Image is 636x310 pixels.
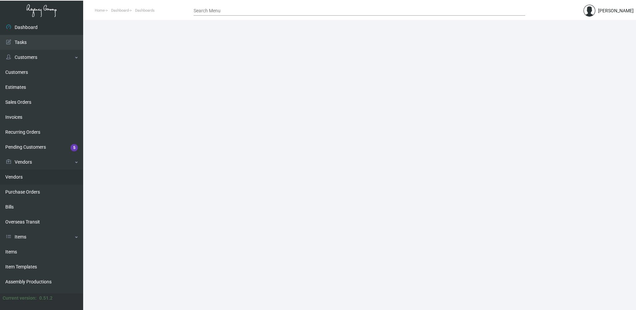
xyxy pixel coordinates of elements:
div: Current version: [3,295,37,302]
span: Home [95,8,105,13]
div: [PERSON_NAME] [598,7,634,14]
div: 0.51.2 [39,295,53,302]
span: Dashboard [111,8,129,13]
span: Dashboards [135,8,155,13]
img: admin@bootstrapmaster.com [583,5,595,17]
